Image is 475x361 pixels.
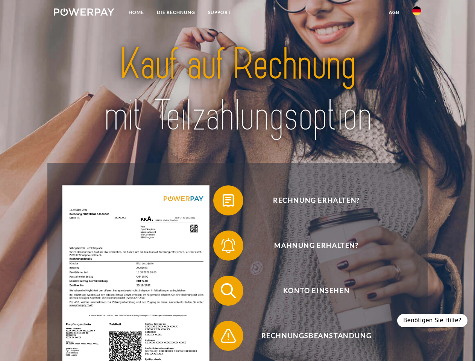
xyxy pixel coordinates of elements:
span: Konto einsehen [224,276,408,306]
a: DIE RECHNUNG [150,6,202,19]
img: title-powerpay_de.svg [72,36,403,144]
img: de [412,6,421,15]
button: Mahnung erhalten? [213,231,409,261]
button: Rechnung erhalten? [213,185,409,215]
span: Rechnungsbeanstandung [224,321,408,351]
img: logo-powerpay-white.svg [54,8,114,16]
a: Home [122,6,150,19]
img: qb_bell.svg [219,236,238,255]
div: Benötigen Sie Hilfe? [397,314,467,327]
a: agb [382,6,406,19]
span: Rechnung erhalten? [224,185,408,215]
img: qb_warning.svg [219,326,238,345]
button: Konto einsehen [213,276,409,306]
a: SUPPORT [202,6,237,19]
img: qb_bill.svg [219,191,238,210]
img: qb_search.svg [219,281,238,300]
span: Mahnung erhalten? [224,231,408,261]
button: Rechnungsbeanstandung [213,321,409,351]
